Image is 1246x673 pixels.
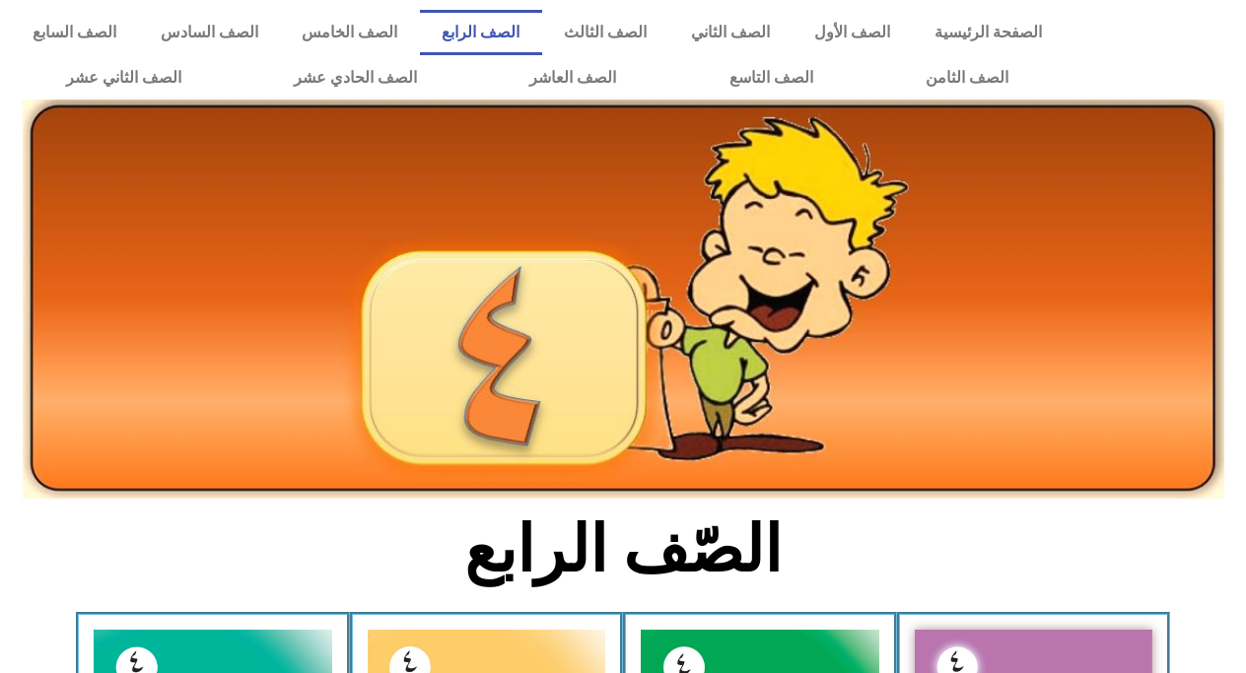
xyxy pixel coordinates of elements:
[280,10,420,55] a: الصف الخامس
[869,55,1065,101] a: الصف الثامن
[793,10,913,55] a: الصف الأول
[10,10,138,55] a: الصف السابع
[473,55,672,101] a: الصف العاشر
[672,55,868,101] a: الصف التاسع
[669,10,793,55] a: الصف الثاني
[542,10,669,55] a: الصف الثالث
[913,10,1065,55] a: الصفحة الرئيسية
[298,511,949,588] h2: الصّف الرابع
[238,55,473,101] a: الصف الحادي عشر
[10,55,238,101] a: الصف الثاني عشر
[420,10,542,55] a: الصف الرابع
[138,10,280,55] a: الصف السادس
